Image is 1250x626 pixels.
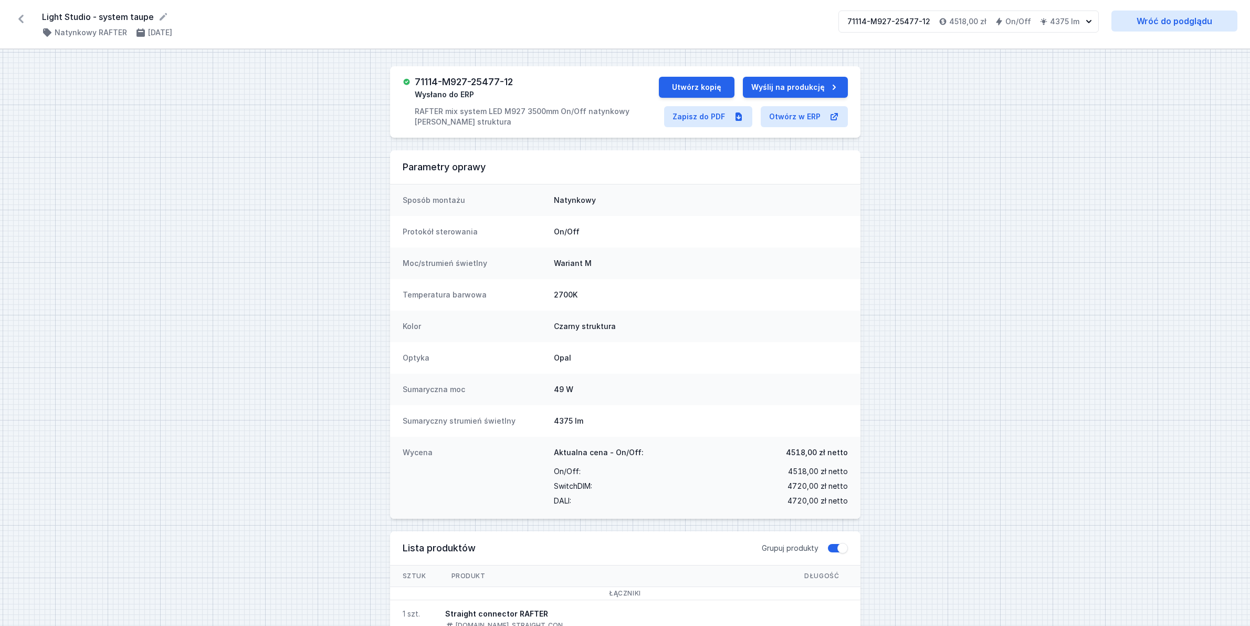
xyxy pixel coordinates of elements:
[827,543,848,553] button: Grupuj produkty
[415,89,474,100] span: Wysłano do ERP
[403,416,545,426] dt: Sumaryczny strumień świetlny
[949,16,986,27] h4: 4518,00 zł
[786,447,848,458] span: 4518,00 zł netto
[743,77,848,98] button: Wyślij na produkcję
[659,77,734,98] button: Utwórz kopię
[1111,11,1237,32] a: Wróć do podglądu
[554,464,581,479] span: On/Off :
[664,106,752,127] a: Zapisz do PDF
[439,566,498,587] span: Produkt
[787,479,848,494] span: 4720,00 zł netto
[403,589,848,598] h3: Łączniki
[403,227,545,237] dt: Protokół sterowania
[554,290,848,300] dd: 2700K
[403,447,545,508] dt: Wycena
[787,494,848,508] span: 4720,00 zł netto
[838,11,1099,33] button: 71114-M927-25477-124518,00 złOn/Off4375 lm
[158,12,169,22] button: Edytuj nazwę projektu
[788,464,848,479] span: 4518,00 zł netto
[554,384,848,395] dd: 49 W
[762,543,818,553] span: Grupuj produkty
[554,195,848,206] dd: Natynkowy
[554,479,592,494] span: SwitchDIM :
[403,542,762,555] h3: Lista produktów
[42,11,826,23] form: Light Studio - system taupe
[554,416,848,426] dd: 4375 lm
[390,566,439,587] span: Sztuk
[403,195,545,206] dt: Sposób montażu
[847,16,930,27] div: 71114-M927-25477-12
[554,353,848,363] dd: Opal
[554,227,848,237] dd: On/Off
[445,609,563,619] div: Straight connector RAFTER
[554,321,848,332] dd: Czarny struktura
[415,77,513,87] h3: 71114-M927-25477-12
[554,447,644,458] span: Aktualna cena - On/Off:
[403,609,420,619] div: 1 szt.
[761,106,848,127] a: Otwórz w ERP
[403,258,545,269] dt: Moc/strumień świetlny
[415,106,658,127] p: RAFTER mix system LED M927 3500mm On/Off natynkowy [PERSON_NAME] struktura
[403,290,545,300] dt: Temperatura barwowa
[403,321,545,332] dt: Kolor
[554,258,848,269] dd: Wariant M
[403,161,848,173] h3: Parametry oprawy
[1005,16,1031,27] h4: On/Off
[148,27,172,38] h4: [DATE]
[403,384,545,395] dt: Sumaryczna moc
[55,27,127,38] h4: Natynkowy RAFTER
[403,353,545,363] dt: Optyka
[1050,16,1079,27] h4: 4375 lm
[792,566,852,587] span: Długość
[554,494,571,508] span: DALI :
